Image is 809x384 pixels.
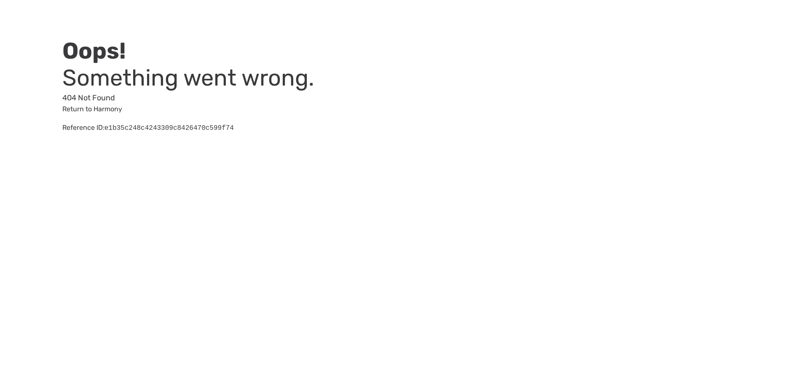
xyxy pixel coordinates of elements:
[62,38,373,64] h2: Oops!
[62,105,122,113] a: Return to Harmony
[62,123,373,133] div: Reference ID:
[62,64,373,91] h3: Something went wrong.
[104,124,234,132] pre: e1b35c248c4243309c8426470c599f74
[62,91,373,104] p: 404 Not Found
